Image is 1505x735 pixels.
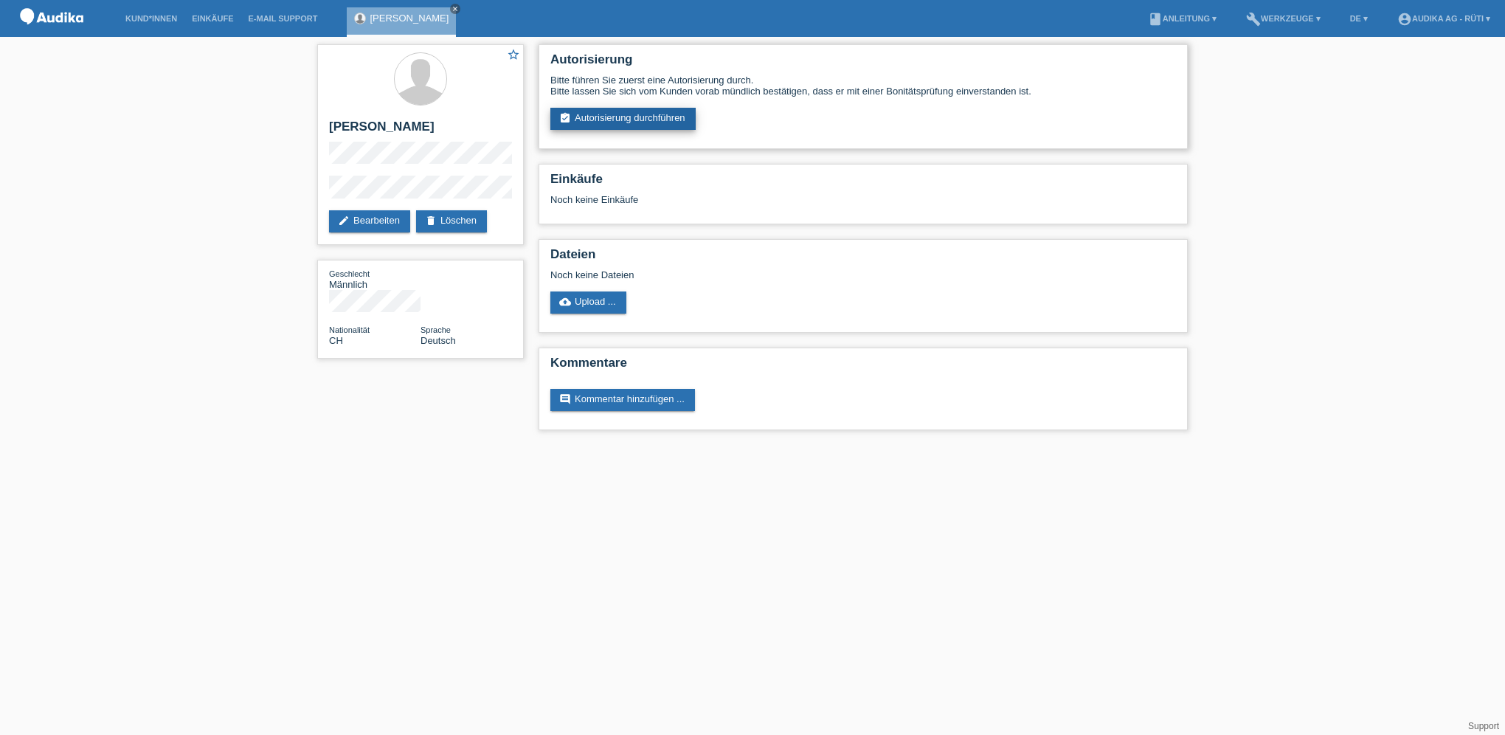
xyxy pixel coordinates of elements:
[1141,14,1224,23] a: bookAnleitung ▾
[1343,14,1375,23] a: DE ▾
[550,269,1001,280] div: Noch keine Dateien
[550,194,1176,216] div: Noch keine Einkäufe
[550,108,696,130] a: assignment_turned_inAutorisierung durchführen
[550,52,1176,75] h2: Autorisierung
[1397,12,1412,27] i: account_circle
[507,48,520,63] a: star_border
[329,210,410,232] a: editBearbeiten
[1148,12,1163,27] i: book
[450,4,460,14] a: close
[550,75,1176,97] div: Bitte führen Sie zuerst eine Autorisierung durch. Bitte lassen Sie sich vom Kunden vorab mündlich...
[329,335,343,346] span: Schweiz
[559,393,571,405] i: comment
[15,29,89,40] a: POS — MF Group
[550,389,695,411] a: commentKommentar hinzufügen ...
[507,48,520,61] i: star_border
[451,5,459,13] i: close
[370,13,449,24] a: [PERSON_NAME]
[338,215,350,227] i: edit
[425,215,437,227] i: delete
[416,210,487,232] a: deleteLöschen
[1246,12,1261,27] i: build
[329,268,421,290] div: Männlich
[329,120,512,142] h2: [PERSON_NAME]
[550,247,1176,269] h2: Dateien
[559,296,571,308] i: cloud_upload
[1468,721,1499,731] a: Support
[184,14,241,23] a: Einkäufe
[1390,14,1498,23] a: account_circleAudika AG - Rüti ▾
[329,325,370,334] span: Nationalität
[550,291,626,314] a: cloud_uploadUpload ...
[1239,14,1328,23] a: buildWerkzeuge ▾
[559,112,571,124] i: assignment_turned_in
[118,14,184,23] a: Kund*innen
[329,269,370,278] span: Geschlecht
[421,325,451,334] span: Sprache
[421,335,456,346] span: Deutsch
[241,14,325,23] a: E-Mail Support
[550,356,1176,378] h2: Kommentare
[550,172,1176,194] h2: Einkäufe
